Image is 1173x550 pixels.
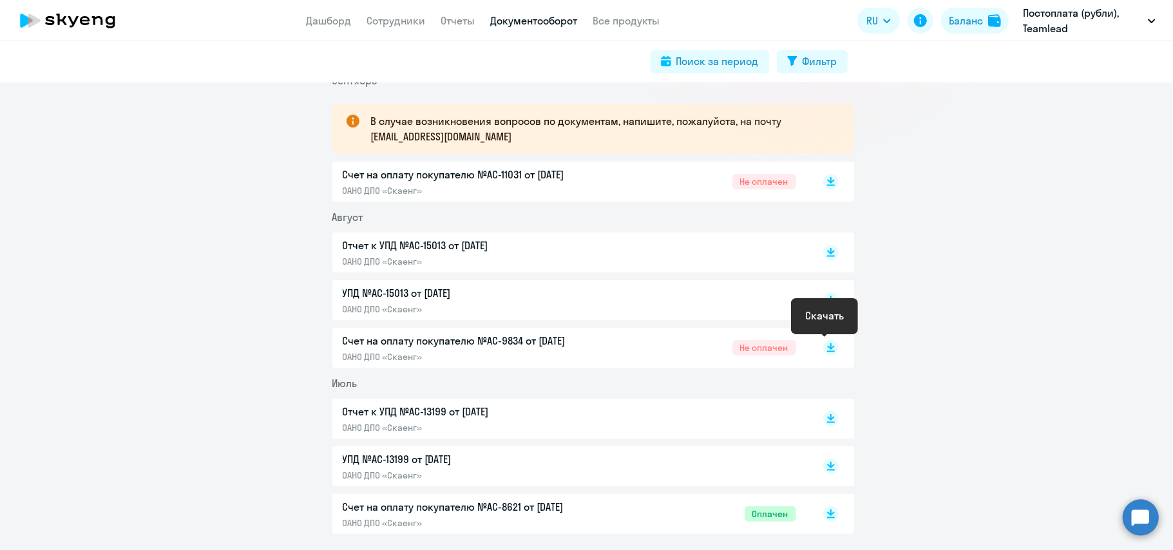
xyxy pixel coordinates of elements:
[866,13,878,28] span: RU
[949,13,983,28] div: Баланс
[1016,5,1162,36] button: Постоплата (рубли), Teamlead
[343,285,796,315] a: УПД №AC-15013 от [DATE]ОАНО ДПО «Скаенг»
[343,422,613,433] p: ОАНО ДПО «Скаенг»
[343,167,613,182] p: Счет на оплату покупателю №AC-11031 от [DATE]
[651,50,769,73] button: Поиск за период
[343,238,796,267] a: Отчет к УПД №AC-15013 от [DATE]ОАНО ДПО «Скаенг»
[343,517,613,529] p: ОАНО ДПО «Скаенг»
[805,308,844,323] div: Скачать
[777,50,848,73] button: Фильтр
[676,53,759,69] div: Поиск за период
[1023,5,1143,36] p: Постоплата (рубли), Teamlead
[343,185,613,196] p: ОАНО ДПО «Скаенг»
[441,14,475,27] a: Отчеты
[491,14,578,27] a: Документооборот
[367,14,426,27] a: Сотрудники
[343,404,796,433] a: Отчет к УПД №AC-13199 от [DATE]ОАНО ДПО «Скаенг»
[343,285,613,301] p: УПД №AC-15013 от [DATE]
[988,14,1001,27] img: balance
[803,53,837,69] div: Фильтр
[332,377,358,390] span: Июль
[343,303,613,315] p: ОАНО ДПО «Скаенг»
[343,167,796,196] a: Счет на оплату покупателю №AC-11031 от [DATE]ОАНО ДПО «Скаенг»Не оплачен
[857,8,900,33] button: RU
[343,333,796,363] a: Счет на оплату покупателю №AC-9834 от [DATE]ОАНО ДПО «Скаенг»Не оплачен
[343,404,613,419] p: Отчет к УПД №AC-13199 от [DATE]
[343,451,796,481] a: УПД №AC-13199 от [DATE]ОАНО ДПО «Скаенг»
[343,451,613,467] p: УПД №AC-13199 от [DATE]
[941,8,1009,33] button: Балансbalance
[307,14,352,27] a: Дашборд
[343,499,796,529] a: Счет на оплату покупателю №AC-8621 от [DATE]ОАНО ДПО «Скаенг»Оплачен
[732,174,796,189] span: Не оплачен
[343,469,613,481] p: ОАНО ДПО «Скаенг»
[343,499,613,515] p: Счет на оплату покупателю №AC-8621 от [DATE]
[343,333,613,348] p: Счет на оплату покупателю №AC-9834 от [DATE]
[332,211,363,223] span: Август
[732,340,796,356] span: Не оплачен
[343,351,613,363] p: ОАНО ДПО «Скаенг»
[745,506,796,522] span: Оплачен
[343,238,613,253] p: Отчет к УПД №AC-15013 от [DATE]
[343,256,613,267] p: ОАНО ДПО «Скаенг»
[371,113,831,144] p: В случае возникновения вопросов по документам, напишите, пожалуйста, на почту [EMAIL_ADDRESS][DOM...
[593,14,660,27] a: Все продукты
